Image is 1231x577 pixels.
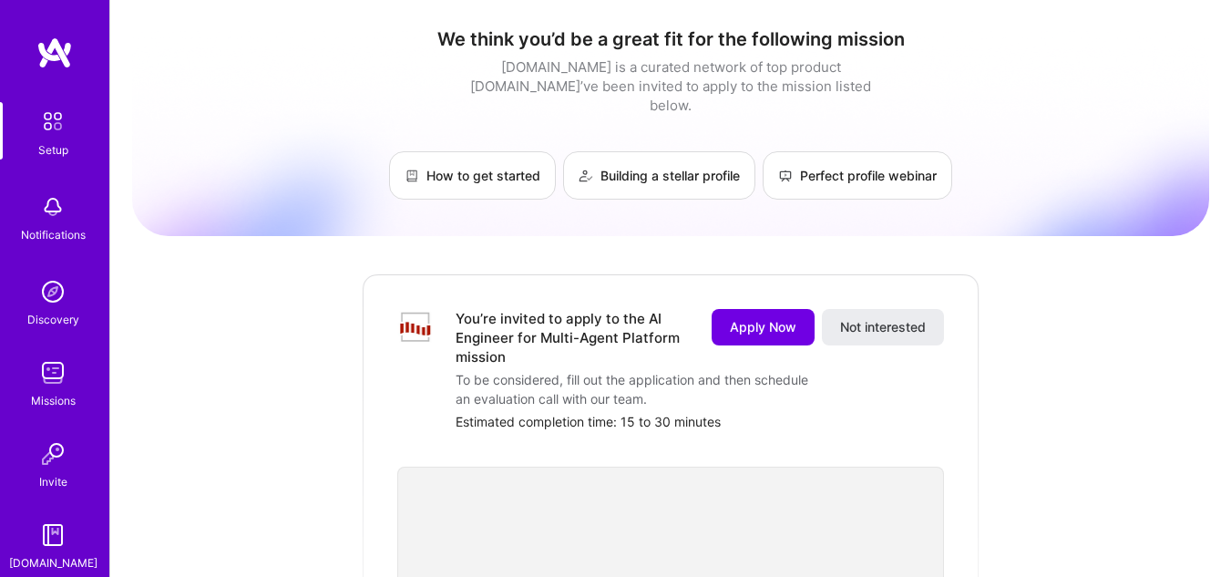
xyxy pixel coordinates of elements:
[822,309,944,345] button: Not interested
[36,36,73,69] img: logo
[730,318,796,336] span: Apply Now
[563,151,755,200] a: Building a stellar profile
[9,553,97,572] div: [DOMAIN_NAME]
[466,57,876,115] div: [DOMAIN_NAME] is a curated network of top product [DOMAIN_NAME]’ve been invited to apply to the m...
[579,169,593,183] img: Building a stellar profile
[35,189,71,225] img: bell
[840,318,926,336] span: Not interested
[31,391,76,410] div: Missions
[38,140,68,160] div: Setup
[456,309,690,366] div: You’re invited to apply to the AI Engineer for Multi-Agent Platform mission
[456,412,944,431] div: Estimated completion time: 15 to 30 minutes
[456,370,820,408] div: To be considered, fill out the application and then schedule an evaluation call with our team.
[132,28,1209,50] h1: We think you’d be a great fit for the following mission
[405,169,419,183] img: How to get started
[389,151,556,200] a: How to get started
[763,151,952,200] a: Perfect profile webinar
[39,472,67,491] div: Invite
[35,517,71,553] img: guide book
[34,102,72,140] img: setup
[712,309,815,345] button: Apply Now
[21,225,86,244] div: Notifications
[778,169,793,183] img: Perfect profile webinar
[35,436,71,472] img: Invite
[397,311,434,343] img: Company Logo
[35,355,71,391] img: teamwork
[35,273,71,310] img: discovery
[27,310,79,329] div: Discovery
